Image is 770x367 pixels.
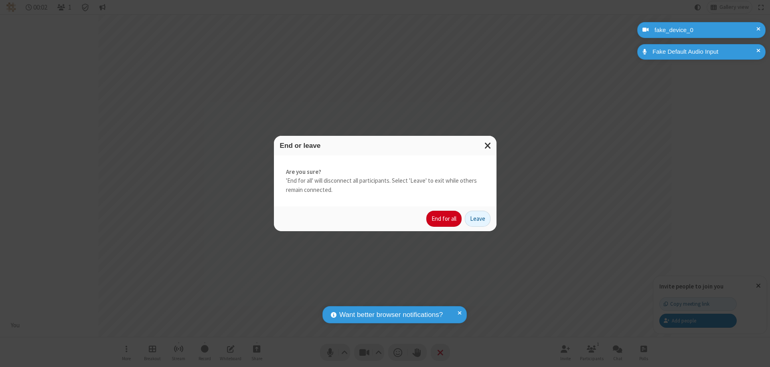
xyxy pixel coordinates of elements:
[652,26,760,35] div: fake_device_0
[480,136,496,155] button: Close modal
[426,211,462,227] button: End for all
[274,155,496,207] div: 'End for all' will disconnect all participants. Select 'Leave' to exit while others remain connec...
[339,310,443,320] span: Want better browser notifications?
[465,211,490,227] button: Leave
[286,167,484,177] strong: Are you sure?
[650,47,760,56] div: Fake Default Audio Input
[280,142,490,149] h3: End or leave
